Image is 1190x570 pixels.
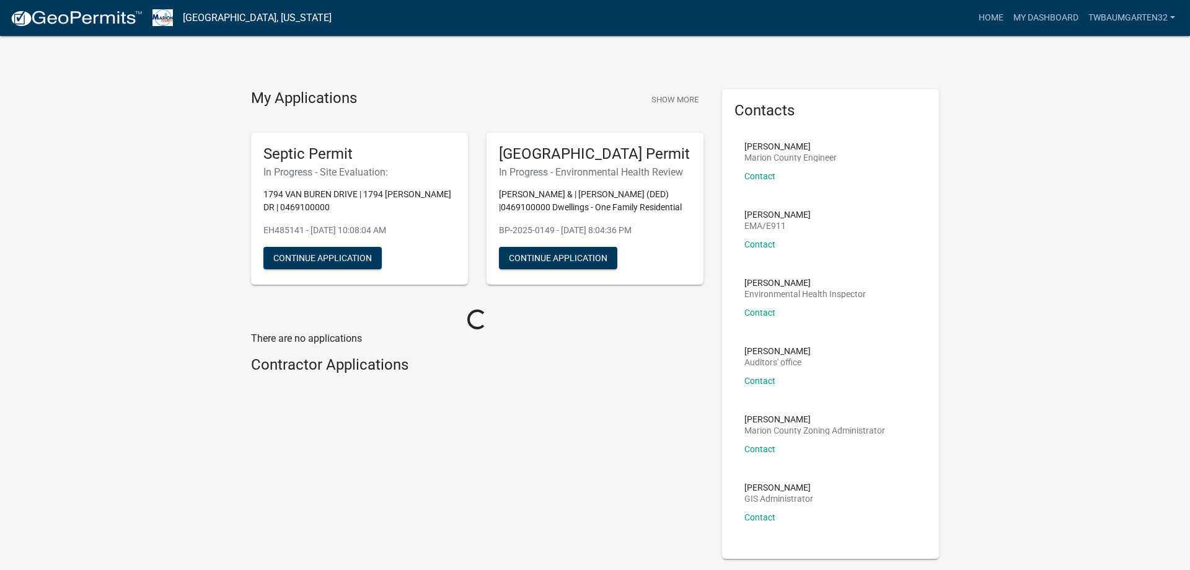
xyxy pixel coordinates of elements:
a: Contact [744,512,775,522]
p: Auditors' office [744,358,811,367]
p: [PERSON_NAME] [744,210,811,219]
p: BP-2025-0149 - [DATE] 8:04:36 PM [499,224,691,237]
a: [GEOGRAPHIC_DATA], [US_STATE] [183,7,332,29]
h4: Contractor Applications [251,356,703,374]
p: [PERSON_NAME] [744,278,866,287]
p: Environmental Health Inspector [744,290,866,298]
a: Contact [744,239,775,249]
p: 1794 VAN BUREN DRIVE | 1794 [PERSON_NAME] DR | 0469100000 [263,188,456,214]
h6: In Progress - Environmental Health Review [499,166,691,178]
img: Marion County, Iowa [152,9,173,26]
h5: Septic Permit [263,145,456,163]
h5: Contacts [734,102,927,120]
a: Contact [744,171,775,181]
p: Marion County Zoning Administrator [744,426,885,435]
p: [PERSON_NAME] [744,483,813,492]
p: Marion County Engineer [744,153,837,162]
a: Contact [744,376,775,386]
a: Contact [744,308,775,318]
a: My Dashboard [1008,6,1083,30]
p: EMA/E911 [744,221,811,230]
p: [PERSON_NAME] [744,415,885,424]
a: twbaumgarten32 [1083,6,1180,30]
button: Show More [646,89,703,110]
p: There are no applications [251,331,703,346]
wm-workflow-list-section: Contractor Applications [251,356,703,379]
a: Contact [744,444,775,454]
p: [PERSON_NAME] [744,347,811,355]
h6: In Progress - Site Evaluation: [263,166,456,178]
button: Continue Application [263,247,382,269]
button: Continue Application [499,247,617,269]
p: [PERSON_NAME] & | [PERSON_NAME] (DED) |0469100000 Dwellings - One Family Residential [499,188,691,214]
p: EH485141 - [DATE] 10:08:04 AM [263,224,456,237]
p: [PERSON_NAME] [744,142,837,151]
h4: My Applications [251,89,357,108]
h5: [GEOGRAPHIC_DATA] Permit [499,145,691,163]
p: GIS Administrator [744,494,813,503]
a: Home [974,6,1008,30]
